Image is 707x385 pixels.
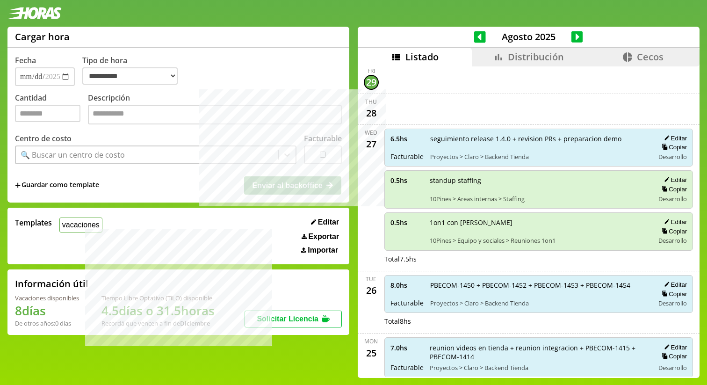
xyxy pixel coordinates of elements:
button: Editar [308,218,342,227]
span: standup staffing [430,176,648,185]
span: 10Pines > Equipo y sociales > Reuniones 1on1 [430,236,648,245]
span: 1on1 con [PERSON_NAME] [430,218,648,227]
label: Facturable [304,133,342,144]
img: logotipo [7,7,62,19]
span: Listado [405,51,439,63]
div: 🔍 Buscar un centro de costo [21,150,125,160]
h1: 8 días [15,302,79,319]
button: Editar [661,134,687,142]
div: Total 7.5 hs [384,254,693,263]
label: Descripción [88,93,342,127]
button: Copiar [659,143,687,151]
div: 26 [364,283,379,298]
span: reunion videos en tienda + reunion integracion + PBECOM-1415 + PBECOM-1414 [430,343,648,361]
button: Editar [661,343,687,351]
div: 29 [364,75,379,90]
button: Copiar [659,227,687,235]
span: Importar [308,246,338,254]
span: + [15,180,21,190]
span: Facturable [390,363,423,372]
button: Solicitar Licencia [245,311,342,327]
div: 27 [364,137,379,152]
div: De otros años: 0 días [15,319,79,327]
span: Facturable [390,152,424,161]
div: scrollable content [358,66,700,377]
span: Solicitar Licencia [257,315,318,323]
label: Centro de costo [15,133,72,144]
div: Fri [368,67,375,75]
textarea: Descripción [88,105,342,124]
select: Tipo de hora [82,67,178,85]
label: Fecha [15,55,36,65]
div: 25 [364,345,379,360]
span: seguimiento release 1.4.0 + revision PRs + preparacion demo [430,134,648,143]
input: Cantidad [15,105,80,122]
span: Templates [15,218,52,228]
span: Desarrollo [658,363,687,372]
span: PBECOM-1450 + PBECOM-1452 + PBECOM-1453 + PBECOM-1454 [430,281,648,290]
div: Total 8 hs [384,317,693,326]
h2: Información útil [15,277,88,290]
span: +Guardar como template [15,180,99,190]
div: Wed [365,129,377,137]
span: Desarrollo [658,299,687,307]
span: Cecos [637,51,664,63]
div: Mon [364,337,378,345]
div: Recordá que vencen a fin de [101,319,215,327]
span: Proyectos > Claro > Backend Tienda [430,363,648,372]
button: Copiar [659,352,687,360]
span: Agosto 2025 [486,30,571,43]
span: Facturable [390,298,424,307]
span: 10Pines > Areas internas > Staffing [430,195,648,203]
button: Editar [661,176,687,184]
div: Tiempo Libre Optativo (TiLO) disponible [101,294,215,302]
span: Editar [318,218,339,226]
div: Thu [365,98,377,106]
span: Distribución [508,51,564,63]
span: Exportar [308,232,339,241]
button: vacaciones [59,218,102,232]
span: Desarrollo [658,195,687,203]
span: Proyectos > Claro > Backend Tienda [430,153,648,161]
button: Editar [661,281,687,289]
div: 28 [364,106,379,121]
button: Copiar [659,290,687,298]
label: Tipo de hora [82,55,185,86]
span: Proyectos > Claro > Backend Tienda [430,299,648,307]
button: Editar [661,218,687,226]
button: Exportar [299,232,342,241]
div: Vacaciones disponibles [15,294,79,302]
b: Diciembre [180,319,210,327]
div: Tue [366,275,376,283]
h1: Cargar hora [15,30,70,43]
span: 6.5 hs [390,134,424,143]
span: 8.0 hs [390,281,424,290]
button: Copiar [659,185,687,193]
span: 0.5 hs [390,176,423,185]
span: Desarrollo [658,236,687,245]
label: Cantidad [15,93,88,127]
span: 0.5 hs [390,218,423,227]
h1: 4.5 días o 31.5 horas [101,302,215,319]
span: Desarrollo [658,153,687,161]
span: 7.0 hs [390,343,423,352]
